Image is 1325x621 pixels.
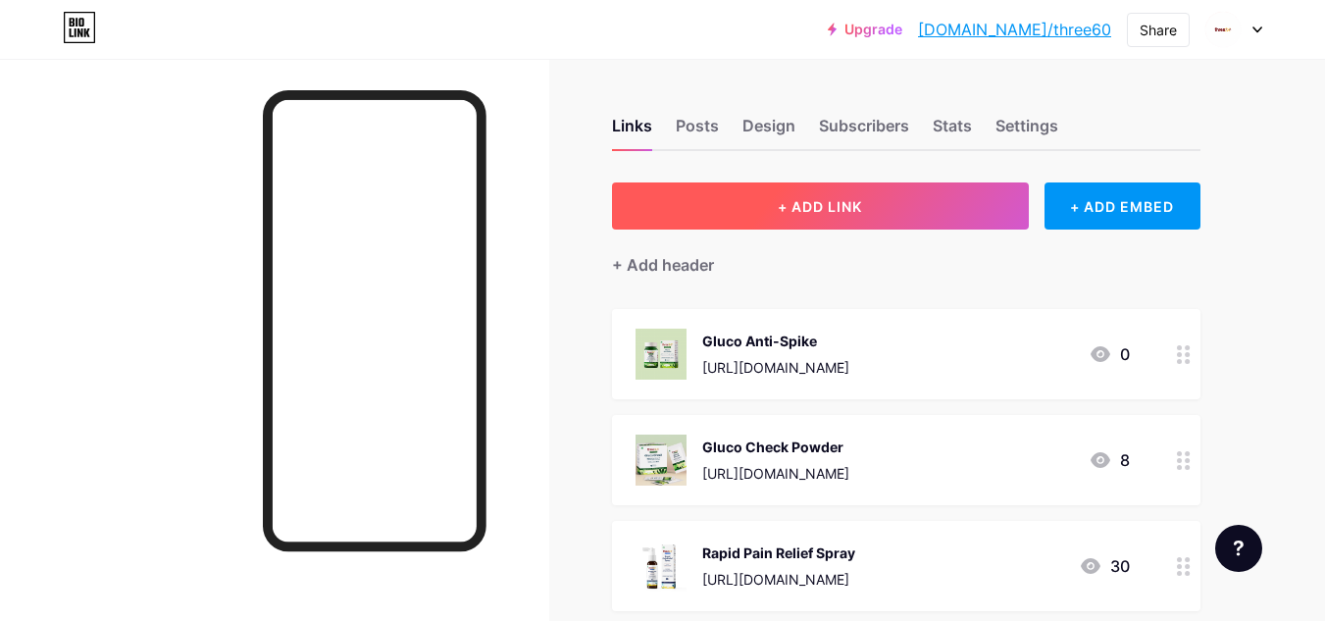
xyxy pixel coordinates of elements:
[819,114,909,149] div: Subscribers
[636,329,687,380] img: Gluco Anti-Spike
[636,541,687,592] img: Rapid Pain Relief Spray
[636,435,687,486] img: Gluco Check Powder
[918,18,1111,41] a: [DOMAIN_NAME]/three60
[1089,342,1130,366] div: 0
[828,22,902,37] a: Upgrade
[702,437,849,457] div: Gluco Check Powder
[995,114,1058,149] div: Settings
[702,331,849,351] div: Gluco Anti-Spike
[612,114,652,149] div: Links
[702,569,855,590] div: [URL][DOMAIN_NAME]
[702,543,855,563] div: Rapid Pain Relief Spray
[1079,554,1130,578] div: 30
[1089,448,1130,472] div: 8
[933,114,972,149] div: Stats
[1204,11,1242,48] img: three60
[702,463,849,484] div: [URL][DOMAIN_NAME]
[702,357,849,378] div: [URL][DOMAIN_NAME]
[612,253,714,277] div: + Add header
[676,114,719,149] div: Posts
[778,198,862,215] span: + ADD LINK
[612,182,1029,230] button: + ADD LINK
[1140,20,1177,40] div: Share
[1045,182,1200,230] div: + ADD EMBED
[742,114,795,149] div: Design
